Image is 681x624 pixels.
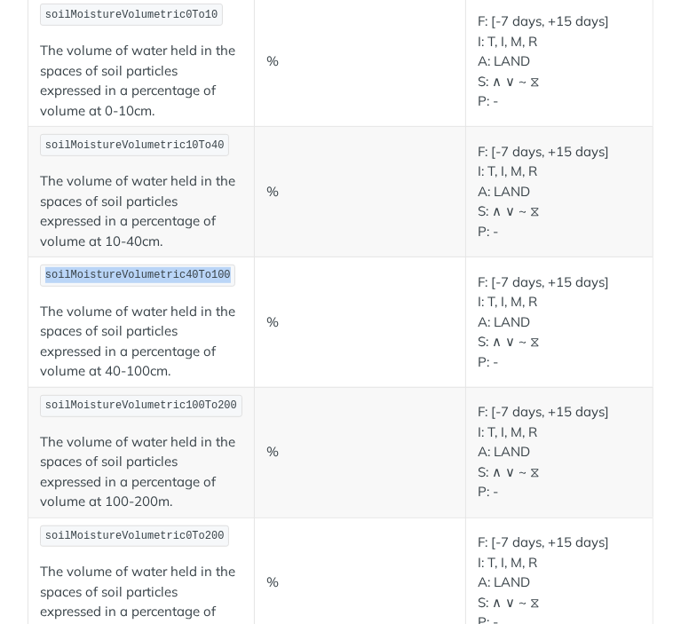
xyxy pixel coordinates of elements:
[266,442,454,462] p: %
[40,302,242,382] p: The volume of water held in the spaces of soil particles expressed in a percentage of volume at 4...
[40,171,242,251] p: The volume of water held in the spaces of soil particles expressed in a percentage of volume at 1...
[45,530,225,542] span: soilMoistureVolumetric0To200
[45,139,225,152] span: soilMoistureVolumetric10To40
[266,51,454,72] p: %
[478,402,641,502] p: F: [-7 days, +15 days] I: T, I, M, R A: LAND S: ∧ ∨ ~ ⧖ P: -
[478,12,641,112] p: F: [-7 days, +15 days] I: T, I, M, R A: LAND S: ∧ ∨ ~ ⧖ P: -
[40,432,242,512] p: The volume of water held in the spaces of soil particles expressed in a percentage of volume at 1...
[45,269,231,281] span: soilMoistureVolumetric40To100
[266,182,454,202] p: %
[40,41,242,121] p: The volume of water held in the spaces of soil particles expressed in a percentage of volume at 0...
[478,142,641,242] p: F: [-7 days, +15 days] I: T, I, M, R A: LAND S: ∧ ∨ ~ ⧖ P: -
[478,273,641,373] p: F: [-7 days, +15 days] I: T, I, M, R A: LAND S: ∧ ∨ ~ ⧖ P: -
[45,9,218,21] span: soilMoistureVolumetric0To10
[266,573,454,593] p: %
[45,399,237,412] span: soilMoistureVolumetric100To200
[266,312,454,333] p: %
